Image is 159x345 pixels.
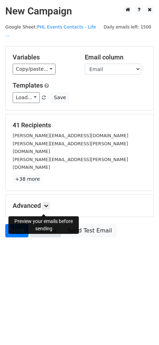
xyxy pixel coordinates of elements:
a: Templates [13,82,43,89]
a: Send Test Email [63,224,116,237]
h5: 41 Recipients [13,121,146,129]
small: [PERSON_NAME][EMAIL_ADDRESS][PERSON_NAME][DOMAIN_NAME] [13,157,128,170]
h5: Variables [13,53,74,61]
a: Copy/paste... [13,64,56,75]
button: Save [51,92,69,103]
h2: New Campaign [5,5,154,17]
a: Daily emails left: 1500 [101,24,154,30]
a: +38 more [13,175,42,184]
h5: Email column [85,53,146,61]
span: Daily emails left: 1500 [101,23,154,31]
iframe: Chat Widget [124,311,159,345]
a: Load... [13,92,40,103]
h5: Advanced [13,202,146,210]
a: PHL Events Contacts - Life ... [5,24,96,38]
a: Send [5,224,28,237]
small: [PERSON_NAME][EMAIL_ADDRESS][PERSON_NAME][DOMAIN_NAME] [13,141,128,154]
div: Preview your emails before sending [8,216,79,234]
small: Google Sheet: [5,24,96,38]
small: [PERSON_NAME][EMAIL_ADDRESS][DOMAIN_NAME] [13,133,128,138]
